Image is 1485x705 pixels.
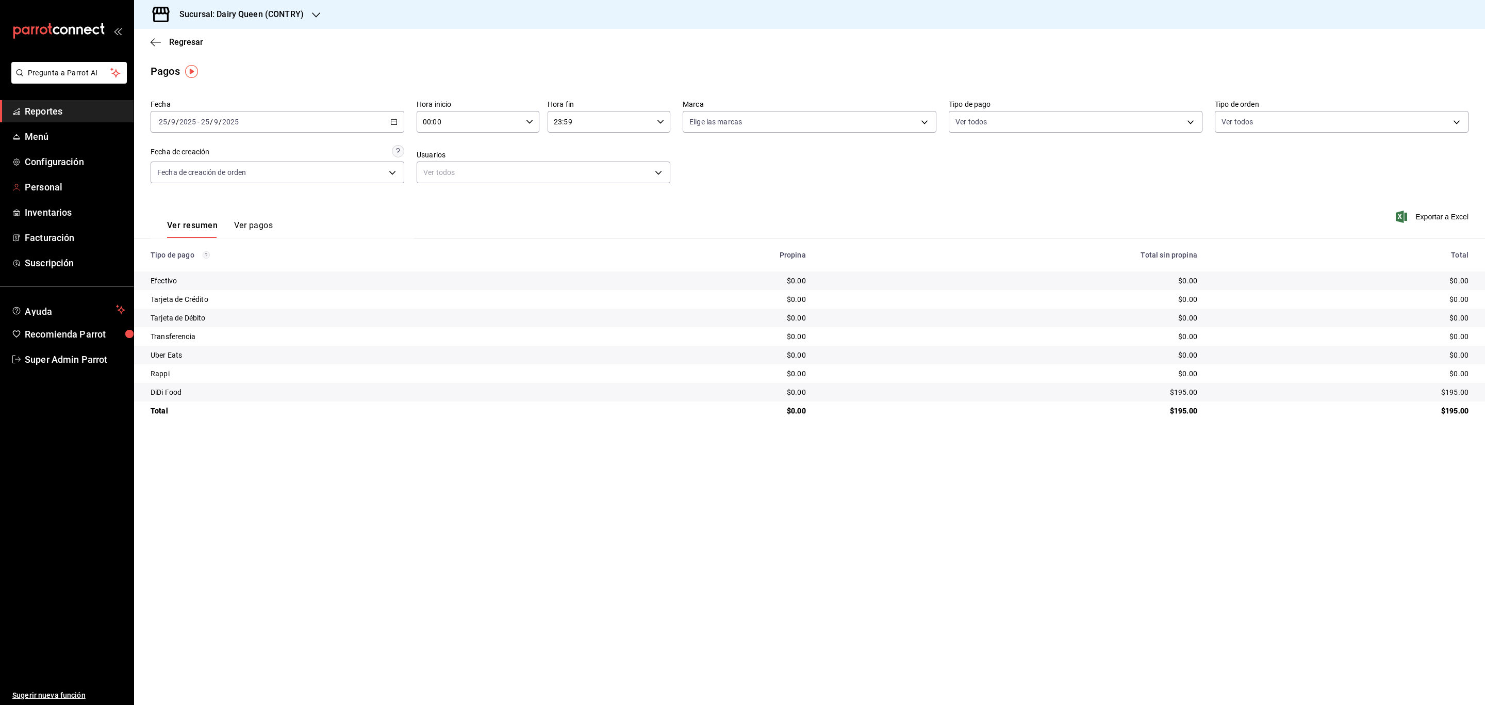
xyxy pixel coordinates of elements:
button: Ver resumen [167,220,218,238]
span: / [176,118,179,126]
div: Ver todos [417,162,670,183]
div: $0.00 [822,350,1197,360]
div: navigation tabs [167,220,273,238]
div: $0.00 [822,276,1197,286]
div: $195.00 [1214,387,1468,397]
span: Ayuda [25,303,112,316]
div: $0.00 [592,387,805,397]
label: Fecha [151,101,404,108]
button: Regresar [151,37,203,47]
span: Ver todos [1222,117,1253,127]
div: $0.00 [1214,313,1468,323]
span: - [197,118,200,126]
h3: Sucursal: Dairy Queen (CONTRY) [171,8,304,21]
div: $0.00 [592,331,805,342]
div: Uber Eats [151,350,576,360]
span: Elige las marcas [689,117,742,127]
span: Suscripción [25,256,125,270]
span: Regresar [169,37,203,47]
input: ---- [179,118,196,126]
div: Tarjeta de Crédito [151,294,576,305]
span: Configuración [25,155,125,169]
input: -- [201,118,210,126]
span: / [210,118,213,126]
div: $0.00 [1214,368,1468,379]
label: Tipo de orden [1215,101,1468,108]
div: Total [151,406,576,416]
img: Tooltip marker [185,65,198,78]
span: Pregunta a Parrot AI [28,68,111,78]
input: ---- [222,118,239,126]
div: Rappi [151,368,576,379]
div: $0.00 [592,368,805,379]
input: -- [158,118,168,126]
div: Tipo de pago [151,251,576,259]
div: $0.00 [1214,350,1468,360]
div: $195.00 [822,387,1197,397]
div: Transferencia [151,331,576,342]
span: Super Admin Parrot [25,352,125,366]
div: Efectivo [151,276,576,286]
div: $0.00 [592,406,805,416]
div: $195.00 [822,406,1197,416]
div: $0.00 [592,276,805,286]
div: Total [1214,251,1468,259]
label: Marca [683,101,936,108]
span: Inventarios [25,205,125,219]
div: $0.00 [1214,276,1468,286]
div: Fecha de creación [151,147,209,157]
button: Pregunta a Parrot AI [11,62,127,84]
div: $0.00 [1214,294,1468,305]
span: Facturación [25,231,125,245]
div: $195.00 [1214,406,1468,416]
div: $0.00 [822,313,1197,323]
button: Exportar a Excel [1398,211,1468,223]
div: Tarjeta de Débito [151,313,576,323]
label: Hora fin [548,101,670,108]
div: Total sin propina [822,251,1197,259]
div: $0.00 [592,350,805,360]
span: Recomienda Parrot [25,327,125,341]
div: $0.00 [592,313,805,323]
span: Sugerir nueva función [12,690,125,701]
div: Propina [592,251,805,259]
input: -- [213,118,219,126]
span: Ver todos [955,117,987,127]
div: $0.00 [822,331,1197,342]
label: Usuarios [417,151,670,158]
span: Menú [25,130,125,143]
label: Tipo de pago [949,101,1202,108]
label: Hora inicio [417,101,539,108]
a: Pregunta a Parrot AI [7,75,127,86]
button: open_drawer_menu [113,27,122,35]
span: Reportes [25,104,125,118]
div: $0.00 [592,294,805,305]
div: DiDi Food [151,387,576,397]
span: Fecha de creación de orden [157,167,246,178]
div: $0.00 [1214,331,1468,342]
div: $0.00 [822,368,1197,379]
span: / [168,118,171,126]
div: $0.00 [822,294,1197,305]
div: Pagos [151,63,180,79]
input: -- [171,118,176,126]
span: / [219,118,222,126]
span: Personal [25,180,125,194]
button: Ver pagos [234,220,273,238]
svg: Los pagos realizados con Pay y otras terminales son montos brutos. [203,251,210,259]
